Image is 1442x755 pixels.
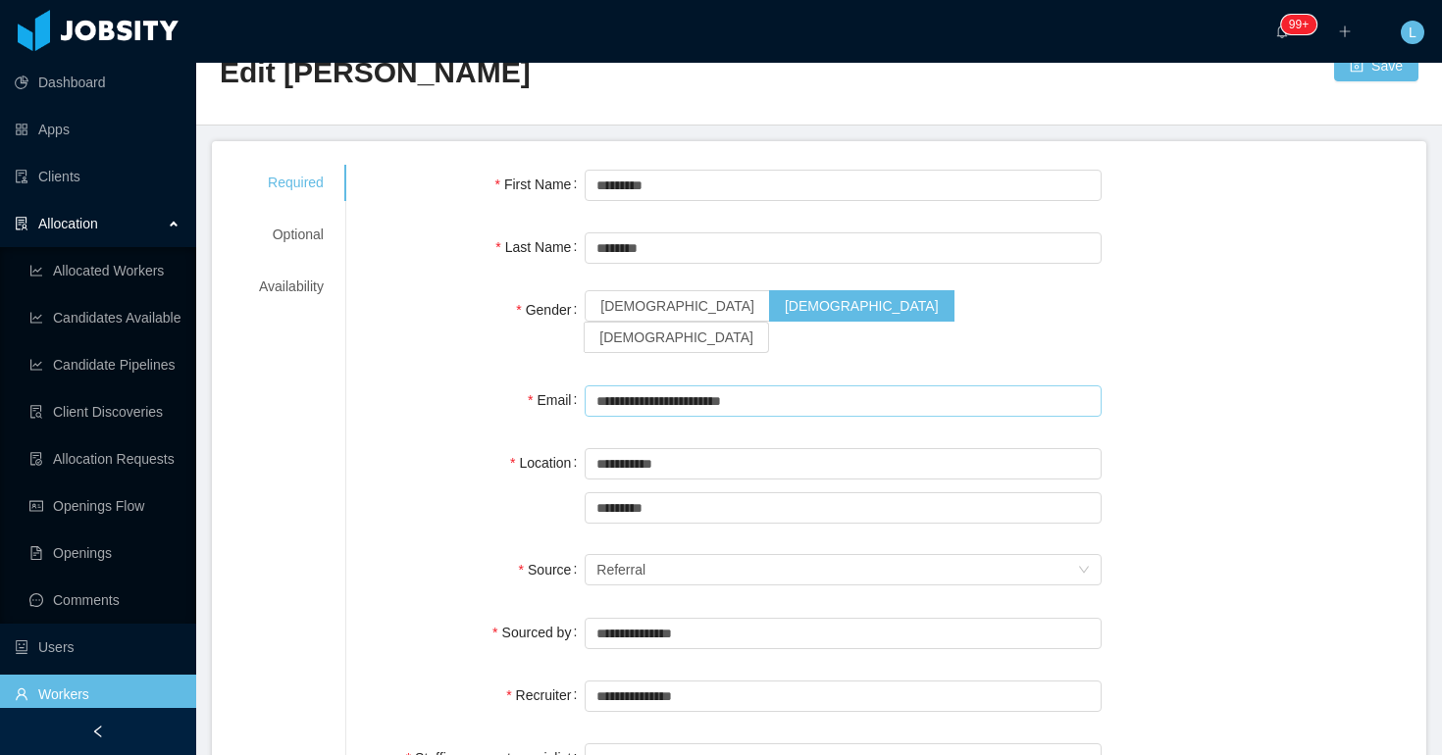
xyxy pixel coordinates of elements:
span: Allocation [38,216,98,231]
div: Availability [235,269,347,305]
label: First Name [494,176,585,192]
a: icon: userWorkers [15,675,180,714]
a: icon: file-doneAllocation Requests [29,439,180,478]
a: icon: appstoreApps [15,110,180,149]
a: icon: line-chartCandidate Pipelines [29,345,180,384]
span: L [1409,21,1416,44]
input: Last Name [585,232,1102,264]
span: [DEMOGRAPHIC_DATA] [785,298,939,314]
a: icon: idcardOpenings Flow [29,486,180,526]
div: Required [235,165,347,201]
i: icon: solution [15,217,28,230]
label: Recruiter [506,687,585,703]
a: icon: file-textOpenings [29,533,180,573]
input: First Name [585,170,1102,201]
h2: Edit [PERSON_NAME] [220,53,819,93]
input: Email [585,385,1102,417]
i: icon: plus [1338,25,1352,38]
sup: 2143 [1281,15,1316,34]
span: [DEMOGRAPHIC_DATA] [599,329,753,345]
button: icon: saveSave [1334,50,1418,81]
label: Source [519,562,586,578]
a: icon: line-chartCandidates Available [29,298,180,337]
a: icon: line-chartAllocated Workers [29,251,180,290]
i: icon: bell [1275,25,1289,38]
label: Email [528,392,585,408]
a: icon: robotUsers [15,628,180,667]
a: icon: auditClients [15,157,180,196]
label: Sourced by [492,625,585,640]
label: Location [510,455,585,471]
a: icon: file-searchClient Discoveries [29,392,180,431]
label: Last Name [495,239,585,255]
div: Optional [235,217,347,253]
label: Gender [516,302,585,318]
div: Referral [596,555,645,584]
span: [DEMOGRAPHIC_DATA] [600,298,754,314]
a: icon: pie-chartDashboard [15,63,180,102]
a: icon: messageComments [29,580,180,620]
